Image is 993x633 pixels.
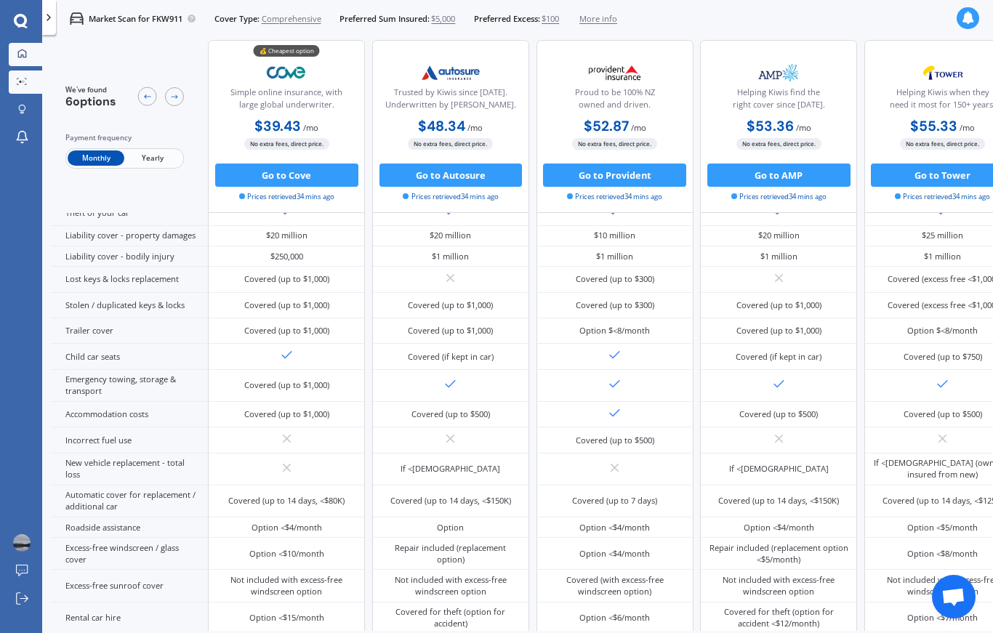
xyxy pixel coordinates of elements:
[579,522,650,533] div: Option <$4/month
[932,575,976,618] a: Open chat
[303,122,318,133] span: / mo
[907,325,978,336] div: Option $<8/month
[904,351,982,363] div: Covered (up to $750)
[51,402,208,427] div: Accommodation costs
[430,230,471,241] div: $20 million
[382,86,519,116] div: Trusted by Kiwis since [DATE]. Underwritten by [PERSON_NAME].
[437,522,464,533] div: Option
[579,612,650,624] div: Option <$6/month
[576,435,654,446] div: Covered (up to $500)
[51,293,208,318] div: Stolen / duplicated keys & locks
[51,267,208,292] div: Lost keys & locks replacement
[13,534,31,552] img: ACg8ocIjNi07xITMSwn7nlFRu89tlEp3-_auzNnj5YSc_RBr5ucAJ_e2=s96-c
[244,299,329,311] div: Covered (up to $1,000)
[747,117,794,135] b: $53.36
[431,13,455,25] span: $5,000
[51,344,208,369] div: Child car seats
[244,379,329,391] div: Covered (up to $1,000)
[596,251,633,262] div: $1 million
[65,85,116,95] span: We've found
[467,122,483,133] span: / mo
[576,58,654,87] img: Provident.png
[244,139,329,150] span: No extra fees, direct price.
[709,542,848,565] div: Repair included (replacement option <$5/month)
[576,273,654,285] div: Covered (up to $300)
[51,570,208,602] div: Excess-free sunroof cover
[381,542,520,565] div: Repair included (replacement option)
[729,463,829,475] div: If <[DEMOGRAPHIC_DATA]
[51,318,208,344] div: Trailer cover
[572,139,657,150] span: No extra fees, direct price.
[576,299,654,311] div: Covered (up to $300)
[546,86,683,116] div: Proud to be 100% NZ owned and driven.
[432,251,469,262] div: $1 million
[403,192,498,202] span: Prices retrieved 34 mins ago
[249,548,324,560] div: Option <$10/month
[217,574,357,597] div: Not included with excess-free windscreen option
[65,94,116,109] span: 6 options
[218,86,355,116] div: Simple online insurance, with large global underwriter.
[249,612,324,624] div: Option <$15/month
[543,164,686,187] button: Go to Provident
[796,122,811,133] span: / mo
[567,192,662,202] span: Prices retrieved 34 mins ago
[710,86,847,116] div: Helping Kiwis find the right cover since [DATE].
[900,139,985,150] span: No extra fees, direct price.
[390,495,511,507] div: Covered (up to 14 days, <$150K)
[51,517,208,538] div: Roadside assistance
[266,230,307,241] div: $20 million
[907,522,978,533] div: Option <$5/month
[411,408,490,420] div: Covered (up to $500)
[760,251,797,262] div: $1 million
[339,13,430,25] span: Preferred Sum Insured:
[408,325,493,336] div: Covered (up to $1,000)
[228,495,345,507] div: Covered (up to 14 days, <$80K)
[51,538,208,570] div: Excess-free windscreen / glass cover
[474,13,540,25] span: Preferred Excess:
[736,351,821,363] div: Covered (if kept in car)
[412,58,489,87] img: Autosure.webp
[631,122,646,133] span: / mo
[51,226,208,246] div: Liability cover - property damages
[579,13,617,25] span: More info
[904,408,982,420] div: Covered (up to $500)
[709,574,848,597] div: Not included with excess-free windscreen option
[408,139,493,150] span: No extra fees, direct price.
[70,12,84,25] img: car.f15378c7a67c060ca3f3.svg
[51,485,208,517] div: Automatic cover for replacement / additional car
[707,164,851,187] button: Go to AMP
[379,164,523,187] button: Go to Autosure
[214,13,260,25] span: Cover Type:
[579,325,650,336] div: Option $<8/month
[254,117,301,135] b: $39.43
[758,230,800,241] div: $20 million
[736,139,821,150] span: No extra fees, direct price.
[736,299,821,311] div: Covered (up to $1,000)
[960,122,975,133] span: / mo
[254,46,320,57] div: 💰 Cheapest option
[244,408,329,420] div: Covered (up to $1,000)
[924,251,961,262] div: $1 million
[381,606,520,629] div: Covered for theft (option for accident)
[740,58,817,87] img: AMP.webp
[249,58,326,87] img: Cove.webp
[572,495,657,507] div: Covered (up to 7 days)
[718,495,839,507] div: Covered (up to 14 days, <$150K)
[922,230,963,241] div: $25 million
[270,251,303,262] div: $250,000
[239,192,334,202] span: Prices retrieved 34 mins ago
[215,164,358,187] button: Go to Cove
[709,606,848,629] div: Covered for theft (option for accident <$12/month)
[381,574,520,597] div: Not included with excess-free windscreen option
[401,463,500,475] div: If <[DEMOGRAPHIC_DATA]
[408,351,494,363] div: Covered (if kept in car)
[262,13,321,25] span: Comprehensive
[51,427,208,453] div: Incorrect fuel use
[252,522,322,533] div: Option <$4/month
[736,325,821,336] div: Covered (up to $1,000)
[731,192,827,202] span: Prices retrieved 34 mins ago
[89,13,182,25] p: Market Scan for FKW911
[51,370,208,402] div: Emergency towing, storage & transport
[418,117,465,135] b: $48.34
[545,574,685,597] div: Covered (with excess-free windscreen option)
